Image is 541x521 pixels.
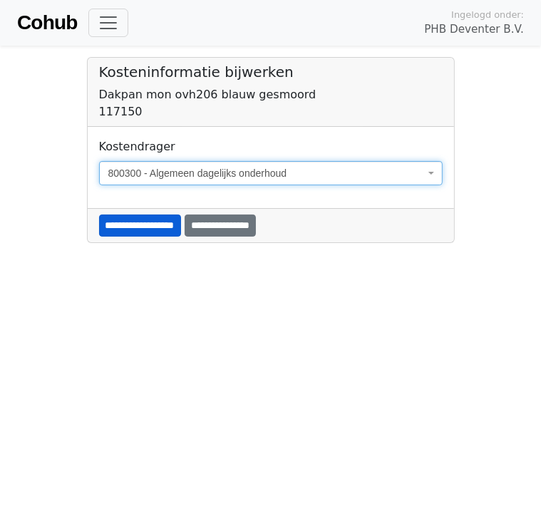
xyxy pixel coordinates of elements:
[99,63,443,81] h5: Kosteninformatie bijwerken
[88,9,128,37] button: Toggle navigation
[99,161,443,185] span: 800300 - Algemeen dagelijks onderhoud
[424,21,524,38] span: PHB Deventer B.V.
[99,103,443,120] div: 117150
[451,8,524,21] span: Ingelogd onder:
[99,138,175,155] label: Kostendrager
[17,6,77,40] a: Cohub
[99,86,443,103] div: Dakpan mon ovh206 blauw gesmoord
[108,166,425,180] span: 800300 - Algemeen dagelijks onderhoud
